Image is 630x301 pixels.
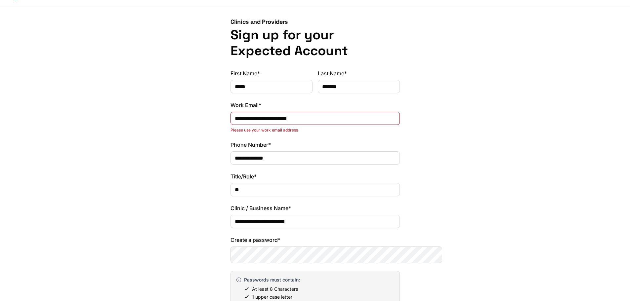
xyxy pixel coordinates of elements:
span: At least 8 Characters [252,286,298,292]
label: Last Name* [318,69,400,77]
label: Phone Number* [231,141,400,149]
span: 1 upper case letter [252,294,292,300]
p: Clinics and Providers [231,18,400,26]
label: Clinic / Business Name* [231,204,400,212]
p: Please use your work email address [231,128,400,133]
label: Work Email* [231,101,400,109]
label: First Name* [231,69,313,77]
h1: Sign up for your Expected Account [231,27,400,59]
label: Create a password* [231,236,400,244]
span: Passwords must contain: [244,277,300,283]
label: Title/Role* [231,172,400,180]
